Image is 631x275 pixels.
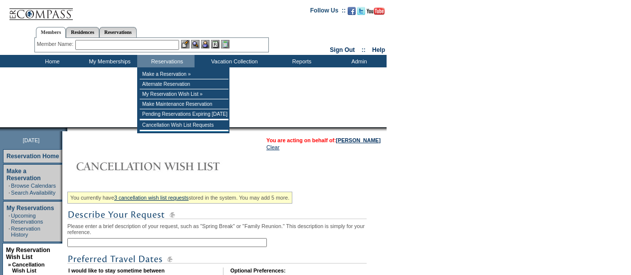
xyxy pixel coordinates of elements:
a: Help [372,46,385,53]
a: [PERSON_NAME] [336,137,381,143]
a: Reservation Home [6,153,59,160]
img: b_edit.gif [181,40,190,48]
td: · [8,183,10,189]
img: Become our fan on Facebook [348,7,356,15]
b: » [8,262,11,268]
b: Optional Preferences: [230,268,286,274]
td: Follow Us :: [310,6,346,18]
td: Make Maintenance Reservation [140,99,228,109]
a: Follow us on Twitter [357,10,365,16]
td: Reports [272,55,329,67]
img: Cancellation Wish List [67,156,267,176]
td: Home [22,55,80,67]
td: My Memberships [80,55,137,67]
a: Members [36,27,66,38]
a: Search Availability [11,190,55,196]
a: 3 cancellation wish list requests [114,195,189,201]
a: Reservation History [11,226,40,238]
img: b_calculator.gif [221,40,229,48]
b: I would like to stay sometime between [68,268,165,274]
td: · [8,190,10,196]
a: Reservations [99,27,137,37]
a: Browse Calendars [11,183,56,189]
a: Residences [66,27,99,37]
span: [DATE] [23,137,40,143]
td: Make a Reservation » [140,69,228,79]
div: You currently have stored in the system. You may add 5 more. [67,192,292,204]
a: Subscribe to our YouTube Channel [367,10,385,16]
td: Cancellation Wish List Requests [140,120,228,130]
a: Upcoming Reservations [11,213,43,225]
a: Sign Out [330,46,355,53]
td: Vacation Collection [195,55,272,67]
img: blank.gif [67,127,68,131]
a: Make a Reservation [6,168,41,182]
img: Reservations [211,40,219,48]
span: You are acting on behalf of: [266,137,381,143]
img: Follow us on Twitter [357,7,365,15]
td: Reservations [137,55,195,67]
a: My Reservation Wish List [6,247,50,261]
td: · [8,213,10,225]
a: My Reservations [6,205,54,212]
a: Cancellation Wish List [12,262,44,274]
span: :: [362,46,366,53]
td: Alternate Reservation [140,79,228,89]
img: promoShadowLeftCorner.gif [64,127,67,131]
td: · [8,226,10,238]
a: Become our fan on Facebook [348,10,356,16]
img: View [191,40,200,48]
img: Subscribe to our YouTube Channel [367,7,385,15]
img: Impersonate [201,40,210,48]
div: Member Name: [37,40,75,48]
td: My Reservation Wish List » [140,89,228,99]
td: Admin [329,55,387,67]
td: Pending Reservations Expiring [DATE] [140,109,228,119]
a: Clear [266,144,279,150]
